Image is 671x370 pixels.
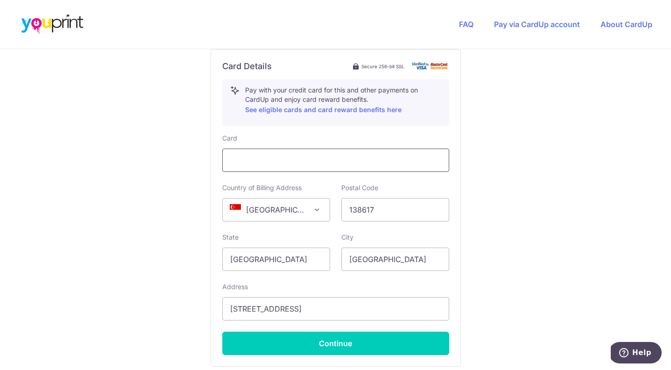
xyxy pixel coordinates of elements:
a: FAQ [459,20,473,29]
a: About CardUp [600,20,652,29]
label: State [222,233,239,242]
label: Card [222,134,237,143]
a: Pay via CardUp account [494,20,580,29]
a: See eligible cards and card reward benefits here [245,106,402,114]
label: Address [222,282,248,292]
h6: Card Details [222,61,272,72]
button: Continue [222,332,449,355]
label: Country of Billing Address [222,183,302,192]
label: Postal Code [341,183,378,192]
span: Singapore [222,198,330,221]
p: Pay with your credit card for this and other payments on CardUp and enjoy card reward benefits. [245,85,441,115]
iframe: Opens a widget where you can find more information [611,342,662,365]
label: City [341,233,353,242]
span: Singapore [223,199,330,221]
input: Example 123456 [341,198,449,221]
iframe: Secure card payment input frame [230,155,441,166]
span: Secure 256-bit SSL [361,63,404,70]
img: card secure [412,62,449,70]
